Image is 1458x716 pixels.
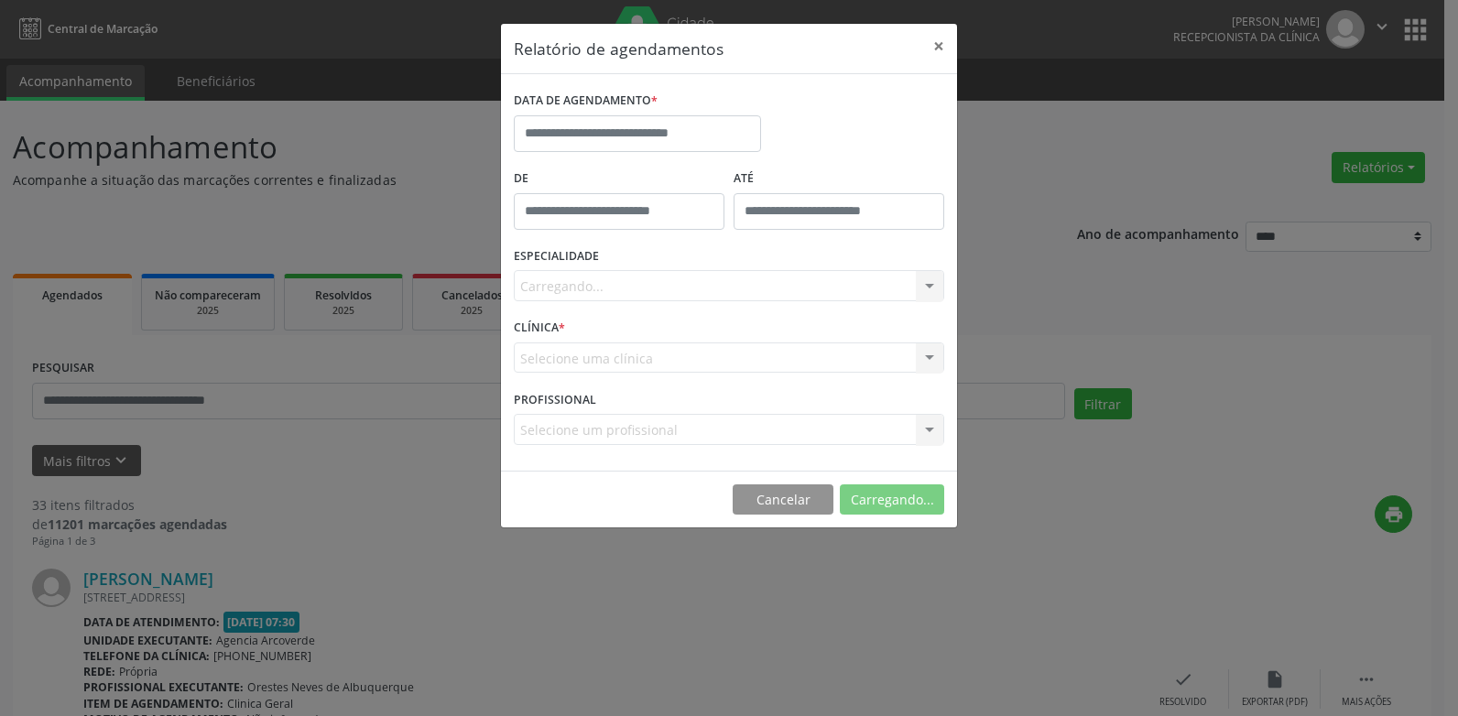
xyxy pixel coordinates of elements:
[514,165,724,193] label: De
[734,165,944,193] label: ATÉ
[514,243,599,271] label: ESPECIALIDADE
[920,24,957,69] button: Close
[840,484,944,515] button: Carregando...
[514,385,596,414] label: PROFISSIONAL
[514,37,724,60] h5: Relatório de agendamentos
[733,484,833,515] button: Cancelar
[514,314,565,342] label: CLÍNICA
[514,87,658,115] label: DATA DE AGENDAMENTO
